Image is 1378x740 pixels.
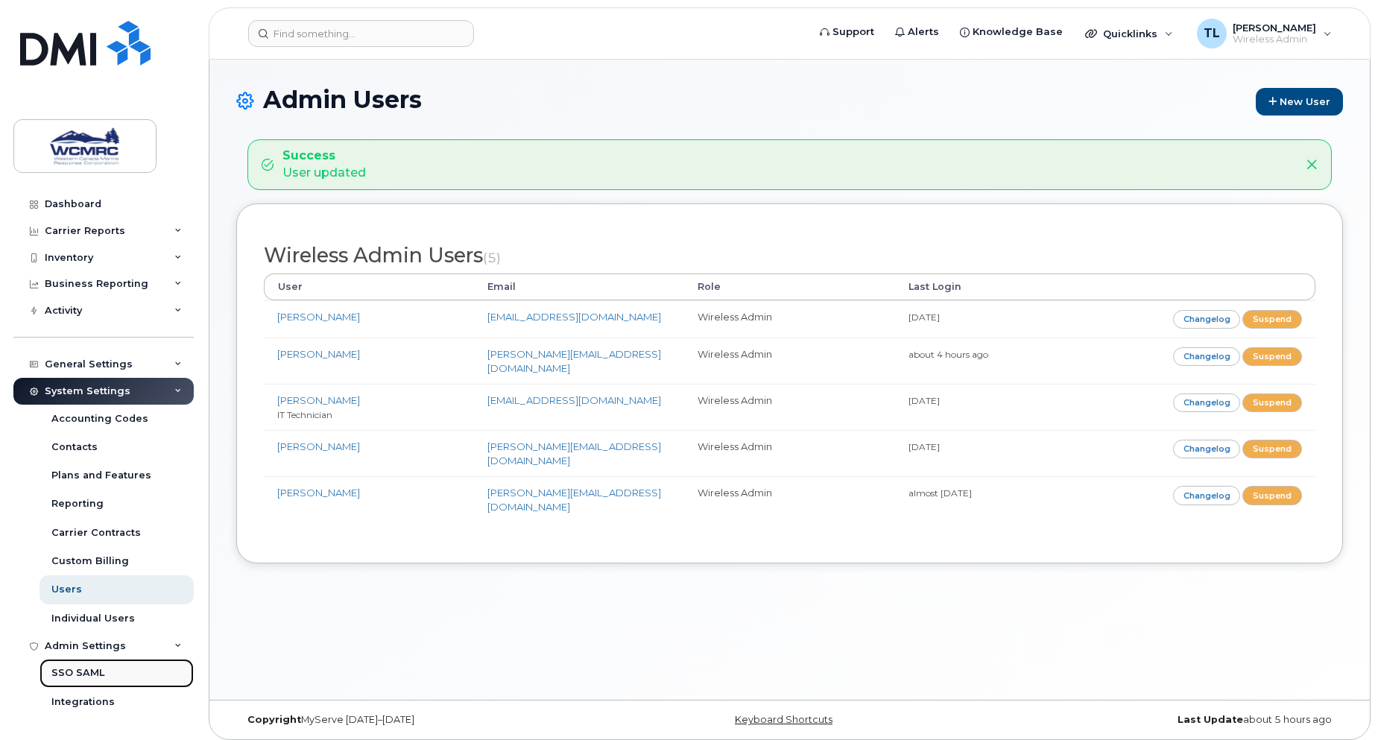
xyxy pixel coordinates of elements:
small: (5) [483,250,501,265]
td: Wireless Admin [684,300,894,338]
a: Keyboard Shortcuts [735,714,832,725]
a: Changelog [1173,486,1241,505]
a: [PERSON_NAME] [277,311,360,323]
a: [PERSON_NAME][EMAIL_ADDRESS][DOMAIN_NAME] [487,348,661,374]
a: [EMAIL_ADDRESS][DOMAIN_NAME] [487,311,661,323]
th: Email [474,273,684,300]
small: IT Technician [277,409,332,420]
a: Changelog [1173,440,1241,458]
a: [PERSON_NAME][EMAIL_ADDRESS][DOMAIN_NAME] [487,440,661,467]
td: Wireless Admin [684,338,894,384]
a: Changelog [1173,393,1241,412]
a: [PERSON_NAME] [277,394,360,406]
a: [PERSON_NAME] [277,440,360,452]
h2: Wireless Admin Users [264,244,1315,267]
a: [PERSON_NAME] [277,487,360,499]
td: Wireless Admin [684,430,894,476]
div: about 5 hours ago [974,714,1343,726]
a: Suspend [1242,347,1302,366]
a: Suspend [1242,310,1302,329]
td: Wireless Admin [684,476,894,522]
a: [PERSON_NAME] [277,348,360,360]
a: Suspend [1242,440,1302,458]
a: [EMAIL_ADDRESS][DOMAIN_NAME] [487,394,661,406]
small: almost [DATE] [908,487,972,499]
a: [PERSON_NAME][EMAIL_ADDRESS][DOMAIN_NAME] [487,487,661,513]
small: [DATE] [908,312,940,323]
small: [DATE] [908,395,940,406]
strong: Last Update [1178,714,1243,725]
h1: Admin Users [236,86,1343,116]
strong: Success [282,148,366,165]
a: Suspend [1242,393,1302,412]
strong: Copyright [247,714,301,725]
small: about 4 hours ago [908,349,988,360]
div: MyServe [DATE]–[DATE] [236,714,605,726]
a: New User [1256,88,1343,116]
small: [DATE] [908,441,940,452]
a: Suspend [1242,486,1302,505]
div: User updated [282,148,366,182]
a: Changelog [1173,347,1241,366]
th: Role [684,273,894,300]
a: Changelog [1173,310,1241,329]
th: Last Login [895,273,1105,300]
td: Wireless Admin [684,384,894,430]
th: User [264,273,474,300]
